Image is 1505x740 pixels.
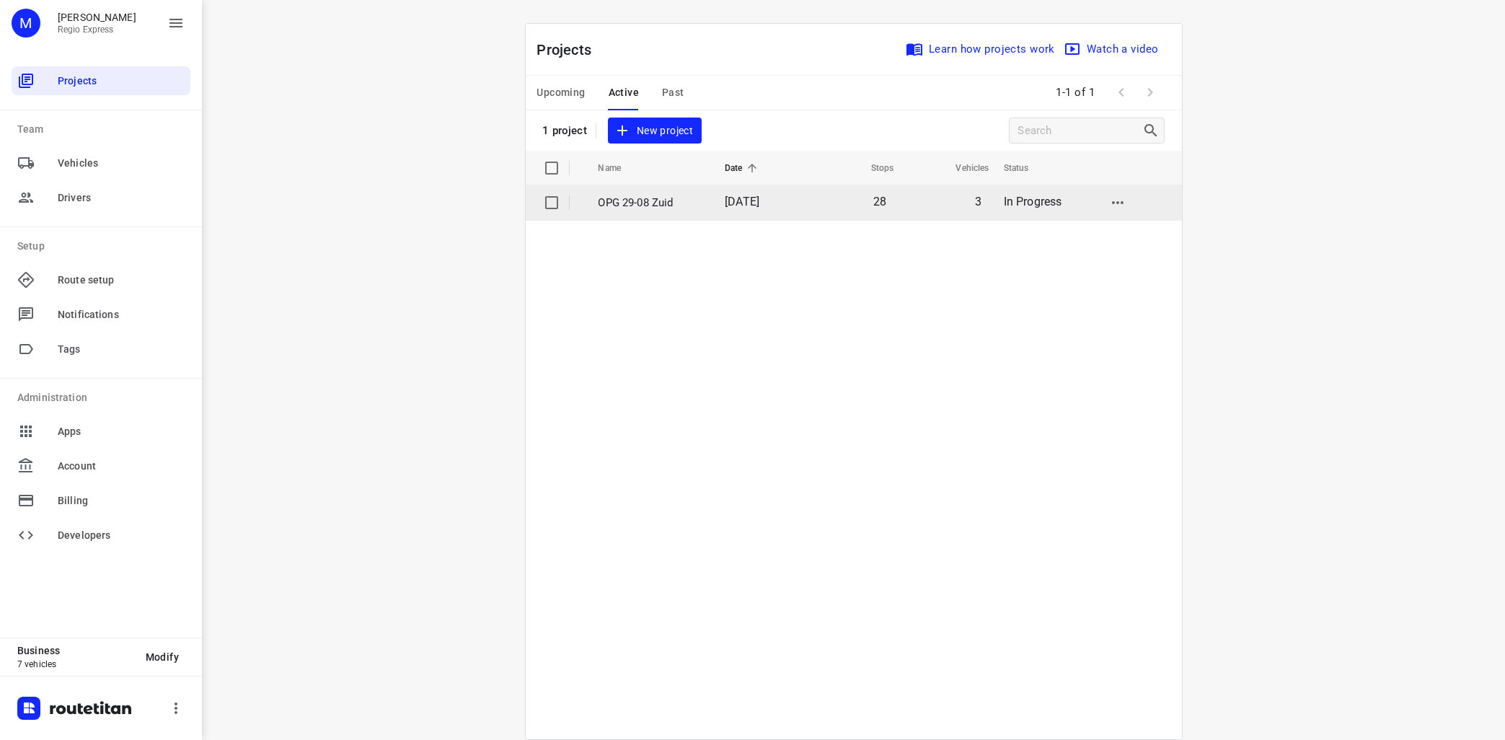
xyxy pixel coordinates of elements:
[608,118,702,144] button: New project
[58,342,185,357] span: Tags
[543,124,587,137] p: 1 project
[58,493,185,508] span: Billing
[12,66,190,95] div: Projects
[537,39,604,61] p: Projects
[1004,195,1062,208] span: In Progress
[1051,77,1101,108] span: 1-1 of 1
[599,195,704,211] p: OPG 29-08 Zuid
[1004,159,1048,177] span: Status
[58,156,185,171] span: Vehicles
[852,159,894,177] span: Stops
[12,417,190,446] div: Apps
[1136,78,1165,107] span: Next Page
[58,190,185,206] span: Drivers
[58,459,185,474] span: Account
[12,183,190,212] div: Drivers
[662,84,684,102] span: Past
[58,528,185,543] span: Developers
[58,12,136,23] p: Max Bisseling
[17,239,190,254] p: Setup
[12,521,190,550] div: Developers
[1107,78,1136,107] span: Previous Page
[58,74,185,89] span: Projects
[599,159,640,177] span: Name
[58,307,185,322] span: Notifications
[134,644,190,670] button: Modify
[1018,120,1142,142] input: Search projects
[617,122,693,140] span: New project
[58,424,185,439] span: Apps
[937,159,989,177] span: Vehicles
[17,645,134,656] p: Business
[17,659,134,669] p: 7 vehicles
[725,159,762,177] span: Date
[17,390,190,405] p: Administration
[609,84,639,102] span: Active
[58,273,185,288] span: Route setup
[12,300,190,329] div: Notifications
[975,195,981,208] span: 3
[17,122,190,137] p: Team
[12,265,190,294] div: Route setup
[12,452,190,480] div: Account
[12,486,190,515] div: Billing
[725,195,759,208] span: [DATE]
[537,84,586,102] span: Upcoming
[12,149,190,177] div: Vehicles
[12,9,40,38] div: M
[146,651,179,663] span: Modify
[873,195,886,208] span: 28
[58,25,136,35] p: Regio Express
[12,335,190,364] div: Tags
[1142,122,1164,139] div: Search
